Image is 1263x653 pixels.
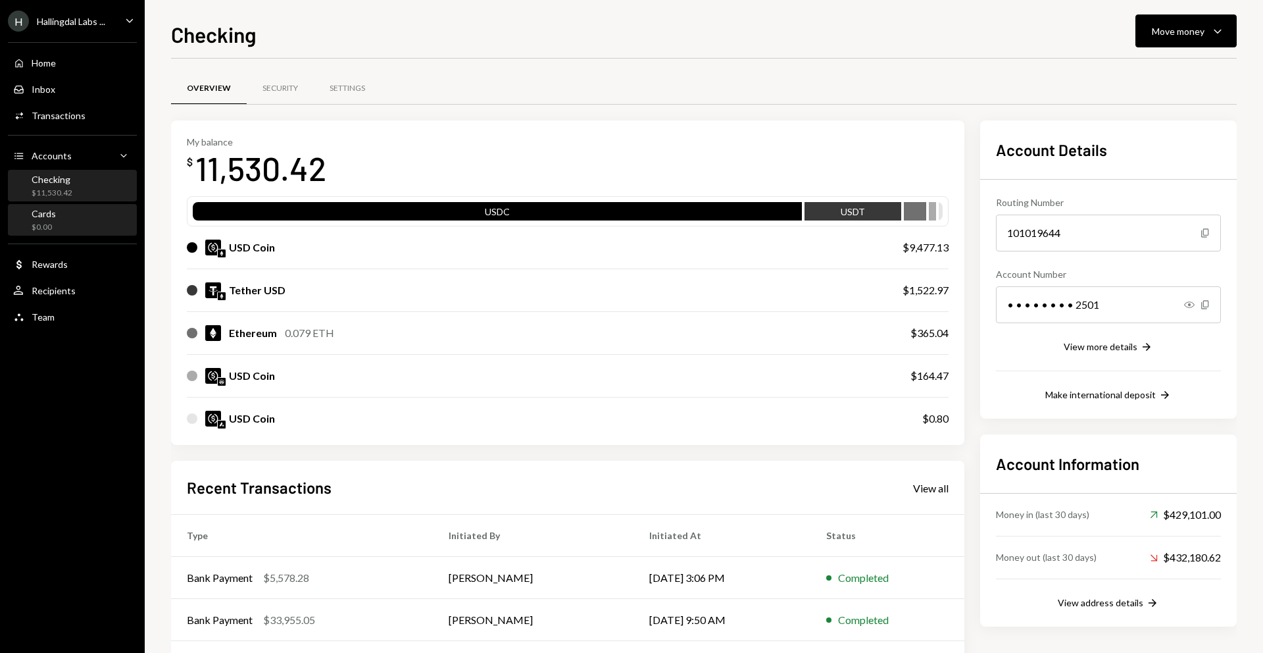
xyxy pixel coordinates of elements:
[32,110,86,121] div: Transactions
[218,421,226,429] img: avalanche-mainnet
[330,83,365,94] div: Settings
[996,215,1221,251] div: 101019644
[433,557,633,599] td: [PERSON_NAME]
[262,83,298,94] div: Security
[187,83,231,94] div: Overview
[285,325,334,341] div: 0.079 ETH
[1150,507,1221,523] div: $429,101.00
[205,411,221,427] img: USDC
[903,240,949,255] div: $9,477.13
[32,188,72,199] div: $11,530.42
[633,599,810,641] td: [DATE] 9:50 AM
[314,72,381,105] a: Settings
[1064,341,1137,352] div: View more details
[229,240,275,255] div: USD Coin
[32,57,56,68] div: Home
[810,515,964,557] th: Status
[32,222,56,233] div: $0.00
[229,282,285,298] div: Tether USD
[229,325,277,341] div: Ethereum
[37,16,105,27] div: Hallingdal Labs ...
[1150,550,1221,565] div: $432,180.62
[433,515,633,557] th: Initiated By
[910,368,949,384] div: $164.47
[229,411,275,427] div: USD Coin
[218,249,226,257] img: ethereum-mainnet
[996,453,1221,475] h2: Account Information
[32,311,55,323] div: Team
[8,103,137,127] a: Transactions
[910,325,949,341] div: $365.04
[633,515,810,557] th: Initiated At
[8,77,137,101] a: Inbox
[32,285,76,296] div: Recipients
[218,292,226,300] img: ethereum-mainnet
[263,612,315,628] div: $33,955.05
[187,570,253,586] div: Bank Payment
[218,378,226,386] img: arbitrum-mainnet
[913,482,949,495] div: View all
[8,11,29,32] div: H
[187,612,253,628] div: Bank Payment
[8,278,137,302] a: Recipients
[8,305,137,328] a: Team
[32,208,56,219] div: Cards
[996,139,1221,161] h2: Account Details
[187,477,332,498] h2: Recent Transactions
[8,252,137,276] a: Rewards
[903,282,949,298] div: $1,522.97
[32,174,72,185] div: Checking
[247,72,314,105] a: Security
[263,570,309,586] div: $5,578.28
[996,196,1221,209] div: Routing Number
[913,481,949,495] a: View all
[205,325,221,341] img: ETH
[996,267,1221,281] div: Account Number
[8,51,137,74] a: Home
[1135,14,1237,47] button: Move money
[205,368,221,384] img: USDC
[8,170,137,201] a: Checking$11,530.42
[171,515,433,557] th: Type
[32,150,72,161] div: Accounts
[805,205,901,223] div: USDT
[229,368,275,384] div: USD Coin
[433,599,633,641] td: [PERSON_NAME]
[1045,388,1172,403] button: Make international deposit
[996,508,1089,521] div: Money in (last 30 days)
[195,147,326,189] div: 11,530.42
[838,612,889,628] div: Completed
[838,570,889,586] div: Completed
[1058,596,1159,611] button: View address details
[187,155,193,169] div: $
[171,21,257,47] h1: Checking
[1152,24,1204,38] div: Move money
[205,282,221,298] img: USDT
[32,84,55,95] div: Inbox
[8,204,137,236] a: Cards$0.00
[8,144,137,167] a: Accounts
[187,136,326,147] div: My balance
[1064,340,1153,355] button: View more details
[922,411,949,427] div: $0.80
[193,205,802,223] div: USDC
[205,240,221,255] img: USDC
[996,286,1221,323] div: • • • • • • • • 2501
[32,259,68,270] div: Rewards
[996,550,1097,564] div: Money out (last 30 days)
[1045,389,1156,400] div: Make international deposit
[1058,597,1143,608] div: View address details
[633,557,810,599] td: [DATE] 3:06 PM
[171,72,247,105] a: Overview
